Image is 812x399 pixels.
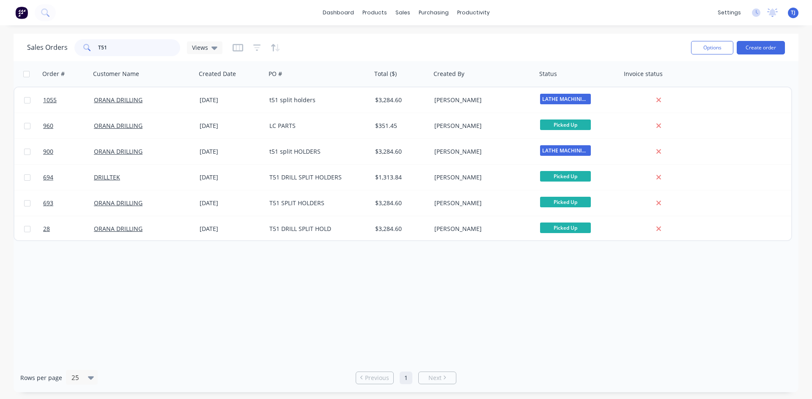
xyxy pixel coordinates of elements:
span: Picked Up [540,197,591,207]
div: Order # [42,70,65,78]
span: 960 [43,122,53,130]
div: Invoice status [624,70,663,78]
a: 960 [43,113,94,138]
span: Picked Up [540,223,591,233]
div: $3,284.60 [375,199,425,207]
span: 1055 [43,96,57,104]
div: settings [713,6,745,19]
div: $1,313.84 [375,173,425,182]
div: [PERSON_NAME] [434,96,528,104]
div: T51 DRILL SPLIT HOLD [269,225,363,233]
div: sales [391,6,414,19]
div: $351.45 [375,122,425,130]
a: Next page [419,374,456,382]
span: Next [428,374,442,382]
div: t51 split holders [269,96,363,104]
div: Status [539,70,557,78]
span: LATHE MACHINING [540,94,591,104]
div: [DATE] [200,122,263,130]
a: 900 [43,139,94,164]
div: [PERSON_NAME] [434,199,528,207]
div: LC PARTS [269,122,363,130]
a: Page 1 is your current page [400,372,412,384]
div: $3,284.60 [375,147,425,156]
img: Factory [15,6,28,19]
span: 28 [43,225,50,233]
span: LATHE MACHINING [540,145,591,156]
div: [DATE] [200,225,263,233]
span: Picked Up [540,119,591,130]
div: productivity [453,6,494,19]
div: $3,284.60 [375,96,425,104]
a: DRILLTEK [94,173,120,181]
a: Previous page [356,374,393,382]
button: Options [691,41,733,54]
a: ORANA DRILLING [94,147,143,155]
div: purchasing [414,6,453,19]
div: [PERSON_NAME] [434,147,528,156]
div: t51 split HOLDERS [269,147,363,156]
div: [DATE] [200,173,263,182]
button: Create order [737,41,785,54]
a: ORANA DRILLING [94,199,143,207]
span: Views [192,43,208,52]
span: 900 [43,147,53,156]
div: Customer Name [93,70,139,78]
a: 694 [43,165,94,190]
h1: Sales Orders [27,43,68,52]
span: TJ [791,9,796,16]
span: 694 [43,173,53,182]
div: Created By [433,70,464,78]
div: products [358,6,391,19]
div: $3,284.60 [375,225,425,233]
div: T51 DRILL SPLIT HOLDERS [269,173,363,182]
a: ORANA DRILLING [94,122,143,130]
div: PO # [269,70,282,78]
a: 28 [43,216,94,242]
ul: Pagination [352,372,460,384]
a: 1055 [43,87,94,113]
a: dashboard [318,6,358,19]
div: [PERSON_NAME] [434,122,528,130]
div: [DATE] [200,147,263,156]
input: Search... [98,39,181,56]
a: 693 [43,190,94,216]
div: Created Date [199,70,236,78]
span: 693 [43,199,53,207]
div: [PERSON_NAME] [434,225,528,233]
div: Total ($) [374,70,397,78]
div: T51 SPLIT HOLDERS [269,199,363,207]
span: Previous [365,374,389,382]
span: Rows per page [20,374,62,382]
div: [DATE] [200,199,263,207]
span: Picked Up [540,171,591,182]
div: [DATE] [200,96,263,104]
a: ORANA DRILLING [94,225,143,233]
a: ORANA DRILLING [94,96,143,104]
div: [PERSON_NAME] [434,173,528,182]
